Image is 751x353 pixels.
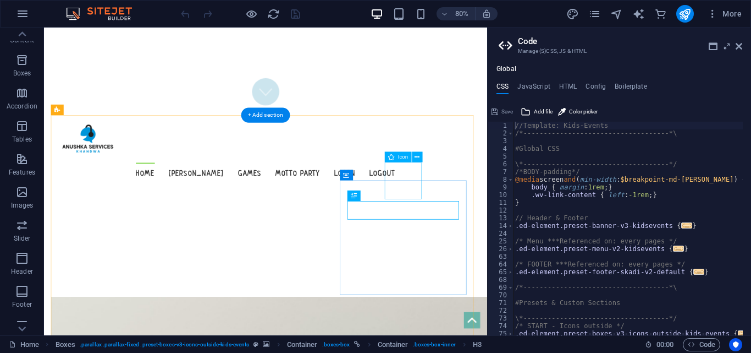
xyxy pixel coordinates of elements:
[488,268,514,276] div: 65
[694,269,705,275] span: ...
[683,338,720,351] button: Code
[354,341,360,347] i: This element is linked
[80,338,249,351] span: . parallax .parallax-fixed .preset-boxes-v3-icons-outside-kids-events
[656,338,673,351] span: 00 00
[518,46,720,56] h3: Manage (S)CSS, JS & HTML
[488,191,514,199] div: 10
[519,105,554,118] button: Add file
[496,65,516,74] h4: Global
[632,8,645,20] i: AI Writer
[610,8,623,20] i: Navigator
[14,234,31,243] p: Slider
[253,341,258,347] i: This element is a customizable preset
[645,338,674,351] h6: Session time
[518,36,742,46] h2: Code
[322,338,350,351] span: . boxes-box
[12,135,32,144] p: Tables
[488,245,514,253] div: 26
[267,7,280,20] button: reload
[673,246,684,252] span: ...
[488,214,514,222] div: 13
[566,8,579,20] i: Design (Ctrl+Alt+Y)
[488,168,514,176] div: 7
[488,291,514,299] div: 70
[615,83,647,95] h4: Boilerplate
[488,129,514,137] div: 2
[378,338,408,351] span: Click to select. Double-click to edit
[488,230,514,237] div: 24
[263,341,269,347] i: This element contains a background
[488,322,514,330] div: 74
[678,8,691,20] i: Publish
[488,137,514,145] div: 3
[488,222,514,230] div: 14
[588,7,601,20] button: pages
[56,338,75,351] span: Click to select. Double-click to edit
[488,299,514,307] div: 71
[241,108,290,123] div: + Add section
[13,69,31,78] p: Boxes
[413,338,456,351] span: . boxes-box-inner
[12,300,32,309] p: Footer
[488,207,514,214] div: 12
[676,5,694,23] button: publish
[488,284,514,291] div: 69
[9,168,35,177] p: Features
[632,7,645,20] button: text_generator
[688,338,715,351] span: Code
[488,199,514,207] div: 11
[437,7,476,20] button: 80%
[488,276,514,284] div: 68
[586,83,606,95] h4: Config
[488,314,514,322] div: 73
[287,338,318,351] span: Click to select. Double-click to edit
[610,7,623,20] button: navigator
[473,338,482,351] span: Click to select. Double-click to edit
[488,183,514,191] div: 9
[488,160,514,168] div: 6
[245,7,258,20] button: Click here to leave preview mode and continue editing
[556,105,599,118] button: Color picker
[664,340,666,349] span: :
[488,253,514,260] div: 63
[453,7,471,20] h6: 80%
[534,105,553,118] span: Add file
[63,7,146,20] img: Editor Logo
[681,222,692,229] span: ...
[398,155,408,160] span: Icon
[703,5,746,23] button: More
[11,267,33,276] p: Header
[707,8,742,19] span: More
[7,102,37,111] p: Accordion
[488,260,514,268] div: 64
[654,8,667,20] i: Commerce
[588,8,601,20] i: Pages (Ctrl+Alt+S)
[496,83,509,95] h4: CSS
[517,83,550,95] h4: JavaScript
[488,330,514,338] div: 75
[11,201,34,210] p: Images
[9,338,39,351] a: Click to cancel selection. Double-click to open Pages
[729,338,742,351] button: Usercentrics
[488,176,514,183] div: 8
[488,145,514,153] div: 4
[267,8,280,20] i: Reload page
[488,122,514,129] div: 1
[488,153,514,160] div: 5
[559,83,577,95] h4: HTML
[566,7,579,20] button: design
[569,105,598,118] span: Color picker
[488,307,514,314] div: 72
[654,7,667,20] button: commerce
[482,9,492,19] i: On resize automatically adjust zoom level to fit chosen device.
[56,338,482,351] nav: breadcrumb
[488,237,514,245] div: 25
